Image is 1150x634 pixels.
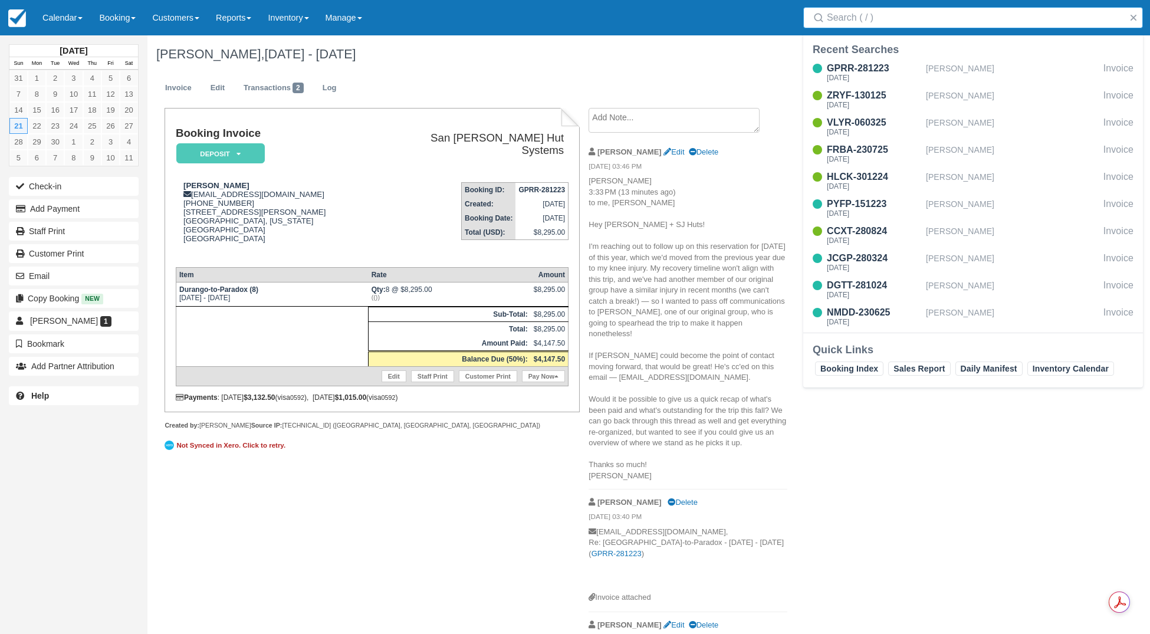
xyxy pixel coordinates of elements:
[522,370,565,382] a: Pay Now
[926,197,1099,219] div: [PERSON_NAME]
[372,294,528,301] em: (())
[803,143,1143,165] a: FRBA-230725[DATE][PERSON_NAME]Invoice
[100,316,111,327] span: 1
[9,150,28,166] a: 5
[165,421,579,430] div: [PERSON_NAME] [TECHNICAL_ID] ([GEOGRAPHIC_DATA], [GEOGRAPHIC_DATA], [GEOGRAPHIC_DATA])
[827,88,921,103] div: ZRYF-130125
[176,393,569,402] div: : [DATE] (visa ), [DATE] (visa )
[369,351,531,366] th: Balance Due (50%):
[9,102,28,118] a: 14
[803,224,1143,247] a: CCXT-280824[DATE][PERSON_NAME]Invoice
[31,391,49,400] b: Help
[46,57,64,70] th: Tue
[803,305,1143,328] a: NMDD-230625[DATE][PERSON_NAME]Invoice
[101,86,120,102] a: 12
[689,147,718,156] a: Delete
[120,86,138,102] a: 13
[1103,61,1133,84] div: Invoice
[64,102,83,118] a: 17
[815,362,883,376] a: Booking Index
[290,394,304,401] small: 0592
[64,57,83,70] th: Wed
[926,305,1099,328] div: [PERSON_NAME]
[888,362,950,376] a: Sales Report
[81,294,103,304] span: New
[926,88,1099,111] div: [PERSON_NAME]
[689,620,718,629] a: Delete
[101,57,120,70] th: Fri
[827,291,921,298] div: [DATE]
[589,592,787,603] div: Invoice attached
[101,70,120,86] a: 5
[926,251,1099,274] div: [PERSON_NAME]
[827,264,921,271] div: [DATE]
[83,102,101,118] a: 18
[803,61,1143,84] a: GPRR-281223[DATE][PERSON_NAME]Invoice
[9,267,139,285] button: Email
[46,86,64,102] a: 9
[101,150,120,166] a: 10
[60,46,87,55] strong: [DATE]
[803,170,1143,192] a: HLCK-301224[DATE][PERSON_NAME]Invoice
[926,116,1099,138] div: [PERSON_NAME]
[515,197,568,211] td: [DATE]
[827,7,1124,28] input: Search ( / )
[120,150,138,166] a: 11
[165,422,199,429] strong: Created by:
[9,222,139,241] a: Staff Print
[9,118,28,134] a: 21
[827,129,921,136] div: [DATE]
[1103,88,1133,111] div: Invoice
[179,285,258,294] strong: Durango-to-Paradox (8)
[28,102,46,118] a: 15
[827,318,921,326] div: [DATE]
[462,211,516,225] th: Booking Date:
[597,620,662,629] strong: [PERSON_NAME]
[589,512,787,525] em: [DATE] 03:40 PM
[235,77,313,100] a: Transactions2
[202,77,234,100] a: Edit
[176,181,387,258] div: [EMAIL_ADDRESS][DOMAIN_NAME] [PHONE_NUMBER] [STREET_ADDRESS][PERSON_NAME] [GEOGRAPHIC_DATA], [US_...
[462,225,516,240] th: Total (USD):
[663,620,684,629] a: Edit
[101,102,120,118] a: 19
[372,285,386,294] strong: Qty
[293,83,304,93] span: 2
[369,321,531,336] th: Total:
[827,170,921,184] div: HLCK-301224
[28,150,46,166] a: 6
[9,357,139,376] button: Add Partner Attribution
[597,147,662,156] strong: [PERSON_NAME]
[411,370,454,382] a: Staff Print
[827,156,921,163] div: [DATE]
[369,282,531,306] td: 8 @ $8,295.00
[120,102,138,118] a: 20
[515,211,568,225] td: [DATE]
[926,278,1099,301] div: [PERSON_NAME]
[244,393,275,402] strong: $3,132.50
[813,343,1133,357] div: Quick Links
[1103,197,1133,219] div: Invoice
[156,77,201,100] a: Invoice
[46,102,64,118] a: 16
[462,197,516,211] th: Created:
[120,134,138,150] a: 4
[120,70,138,86] a: 6
[827,101,921,109] div: [DATE]
[827,305,921,320] div: NMDD-230625
[30,316,98,326] span: [PERSON_NAME]
[827,61,921,75] div: GPRR-281223
[9,70,28,86] a: 31
[64,86,83,102] a: 10
[1103,305,1133,328] div: Invoice
[459,370,517,382] a: Customer Print
[176,267,368,282] th: Item
[827,210,921,217] div: [DATE]
[518,186,565,194] strong: GPRR-281223
[28,134,46,150] a: 29
[156,47,1001,61] h1: [PERSON_NAME],
[83,118,101,134] a: 25
[803,251,1143,274] a: JCGP-280324[DATE][PERSON_NAME]Invoice
[9,289,139,308] button: Copy Booking New
[926,61,1099,84] div: [PERSON_NAME]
